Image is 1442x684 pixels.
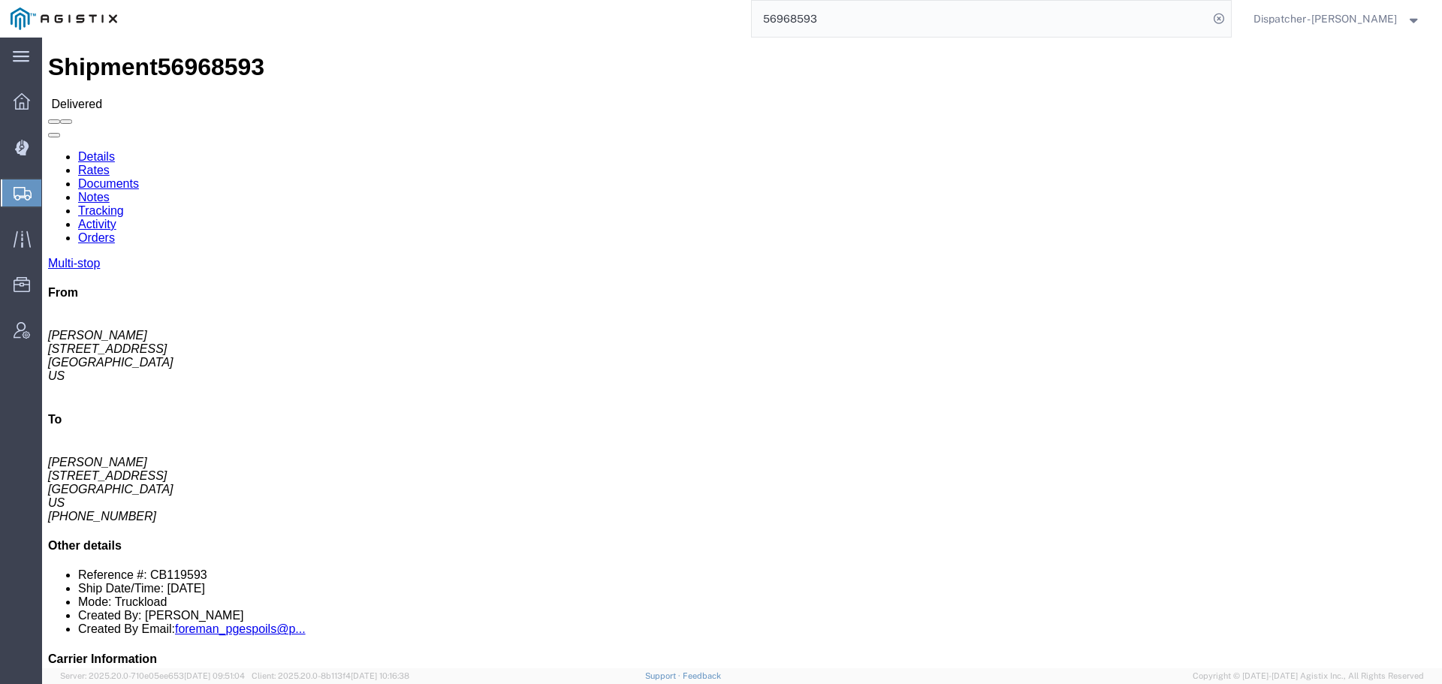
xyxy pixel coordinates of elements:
[683,671,721,680] a: Feedback
[1193,670,1424,682] span: Copyright © [DATE]-[DATE] Agistix Inc., All Rights Reserved
[645,671,683,680] a: Support
[60,671,245,680] span: Server: 2025.20.0-710e05ee653
[11,8,117,30] img: logo
[1253,10,1422,28] button: Dispatcher - [PERSON_NAME]
[42,38,1442,668] iframe: FS Legacy Container
[184,671,245,680] span: [DATE] 09:51:04
[752,1,1208,37] input: Search for shipment number, reference number
[351,671,409,680] span: [DATE] 10:16:38
[1253,11,1397,27] span: Dispatcher - Cameron Bowman
[252,671,409,680] span: Client: 2025.20.0-8b113f4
